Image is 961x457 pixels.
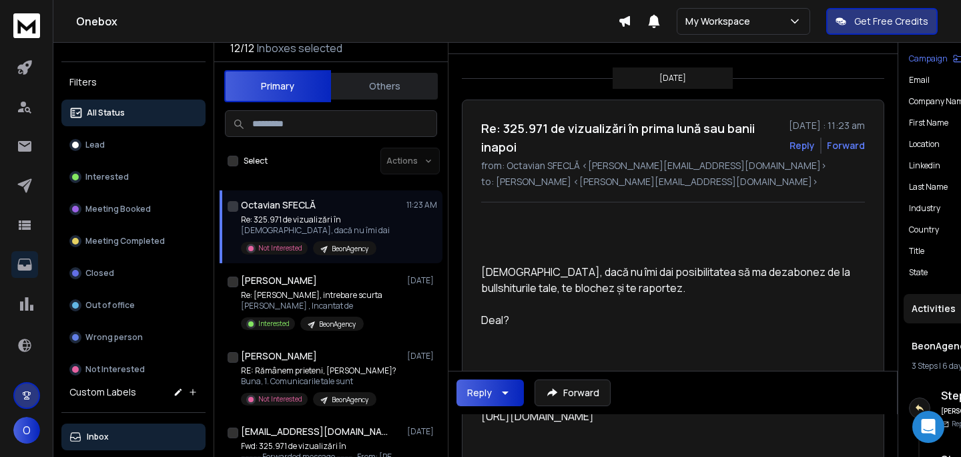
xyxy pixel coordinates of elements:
[258,394,302,404] p: Not Interested
[909,267,928,278] p: State
[332,244,368,254] p: BeonAgency
[854,15,928,28] p: Get Free Credits
[61,228,206,255] button: Meeting Completed
[909,139,940,150] p: location
[535,379,611,406] button: Forward
[909,246,924,257] p: title
[481,360,854,376] p: .
[69,386,136,399] h3: Custom Labels
[241,290,382,301] p: Re: [PERSON_NAME], intrebare scurta
[909,75,930,86] p: Email
[331,71,438,101] button: Others
[659,73,686,84] p: [DATE]
[332,395,368,405] p: BeonAgency
[258,319,290,329] p: Interested
[456,379,524,406] button: Reply
[87,432,109,442] p: Inbox
[241,365,396,376] p: RE: Rămânem prieteni, [PERSON_NAME]?
[406,200,437,210] p: 11:23 AM
[481,159,865,172] p: from: Octavian SFECLĂ <[PERSON_NAME][EMAIL_ADDRESS][DOMAIN_NAME]>
[244,156,268,166] label: Select
[685,15,755,28] p: My Workspace
[481,312,854,328] div: Deal?
[87,108,125,118] p: All Status
[481,264,854,296] div: [DEMOGRAPHIC_DATA], dacă nu îmi dai posibilitatea să ma dezabonez de la bullshiturile tale, te bl...
[61,132,206,158] button: Lead
[912,411,944,443] div: Open Intercom Messenger
[241,225,390,236] p: [DEMOGRAPHIC_DATA], dacă nu îmi dai
[407,351,437,361] p: [DATE]
[909,182,948,192] p: Last Name
[85,364,145,375] p: Not Interested
[827,139,865,152] div: Forward
[61,164,206,190] button: Interested
[13,13,40,38] img: logo
[258,243,302,253] p: Not Interested
[85,172,129,182] p: Interested
[61,196,206,222] button: Meeting Booked
[61,424,206,450] button: Inbox
[407,426,437,437] p: [DATE]
[909,160,940,171] p: linkedin
[241,214,390,225] p: Re: 325.971 de vizualizări în
[467,386,492,400] div: Reply
[85,332,143,343] p: Wrong person
[257,40,342,56] h3: Inboxes selected
[85,236,165,247] p: Meeting Completed
[241,198,316,212] h1: Octavian SFECLĂ
[481,175,865,188] p: to: [PERSON_NAME] <[PERSON_NAME][EMAIL_ADDRESS][DOMAIN_NAME]>
[61,356,206,383] button: Not Interested
[85,268,114,279] p: Closed
[912,360,938,371] span: 3 Steps
[61,324,206,351] button: Wrong person
[241,274,317,287] h1: [PERSON_NAME]
[407,275,437,286] p: [DATE]
[909,203,940,214] p: industry
[61,73,206,92] h3: Filters
[789,119,865,132] p: [DATE] : 11:23 am
[481,119,781,156] h1: Re: 325.971 de vizualizări în prima lună sau banii inapoi
[230,40,254,56] span: 12 / 12
[241,425,388,438] h1: [EMAIL_ADDRESS][DOMAIN_NAME]
[826,8,938,35] button: Get Free Credits
[789,139,815,152] button: Reply
[241,349,317,363] h1: [PERSON_NAME]
[319,319,356,329] p: BeonAgency
[241,441,401,452] p: Fwd: 325.971 de vizualizări în
[241,376,396,387] p: Buna, 1. Comunicarile tale sunt
[61,260,206,287] button: Closed
[13,417,40,444] button: O
[85,300,135,311] p: Out of office
[909,53,948,64] p: Campaign
[61,100,206,126] button: All Status
[241,301,382,311] p: [PERSON_NAME] , Incantat de
[909,118,948,128] p: First Name
[61,292,206,319] button: Out of office
[76,13,618,29] h1: Onebox
[85,140,105,150] p: Lead
[85,204,151,214] p: Meeting Booked
[909,224,939,235] p: Country
[224,70,331,102] button: Primary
